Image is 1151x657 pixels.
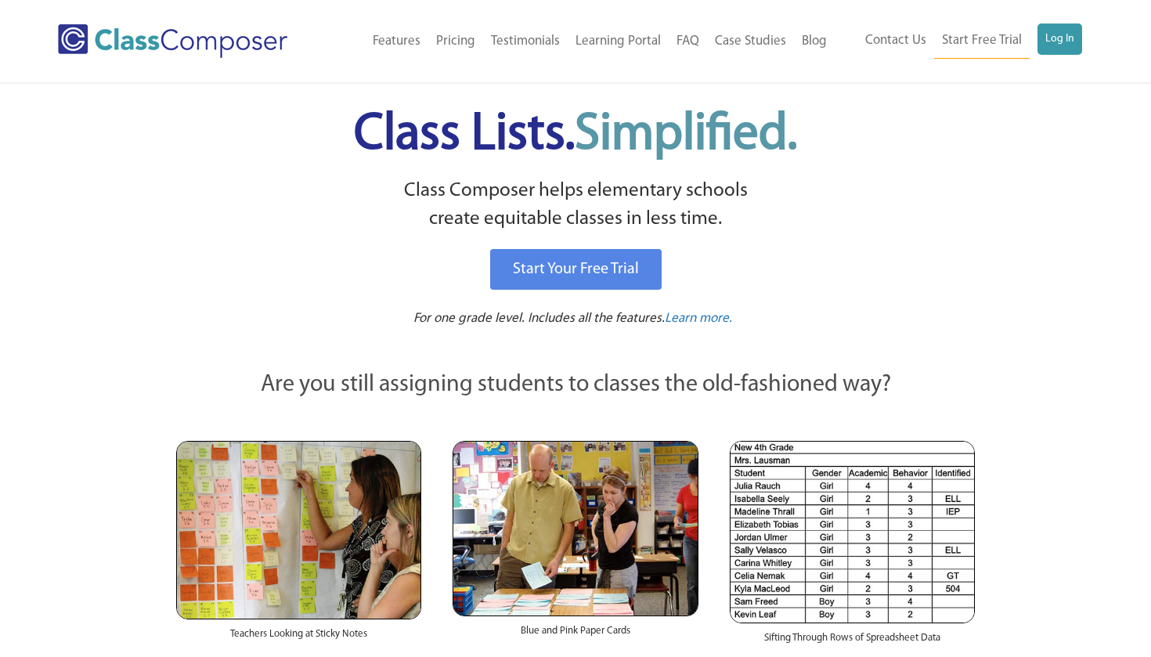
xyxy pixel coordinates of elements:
a: Pricing [428,24,483,59]
span: Start Your Free Trial [513,262,639,277]
nav: Header Menu [328,24,835,59]
a: FAQ [669,24,707,59]
a: Start Free Trial [934,23,1030,59]
a: Log In [1037,23,1082,55]
a: Features [365,24,428,59]
img: Blue and Pink Paper Cards [453,441,698,615]
a: Case Studies [707,24,794,59]
img: Teachers Looking at Sticky Notes [176,441,421,619]
span: Simplified. [575,110,797,161]
a: Testimonials [483,24,568,59]
a: Learning Portal [568,24,669,59]
p: Are you still assigning students to classes the old-fashioned way? [176,368,975,403]
span: Learn more. [665,312,732,325]
a: Contact Us [857,23,934,58]
div: Blue and Pink Paper Cards [453,616,698,654]
span: For one grade level. Includes all the features. [413,312,665,325]
img: Spreadsheets [730,441,975,623]
a: Blog [794,24,835,59]
p: Class Composer helps elementary schools create equitable classes in less time. [174,177,977,234]
nav: Header Menu [835,23,1082,59]
a: Learn more. [665,309,732,329]
a: Start Your Free Trial [490,249,662,290]
img: Class Composer [58,24,287,58]
div: Teachers Looking at Sticky Notes [176,619,421,657]
span: Class Lists. [354,110,797,161]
